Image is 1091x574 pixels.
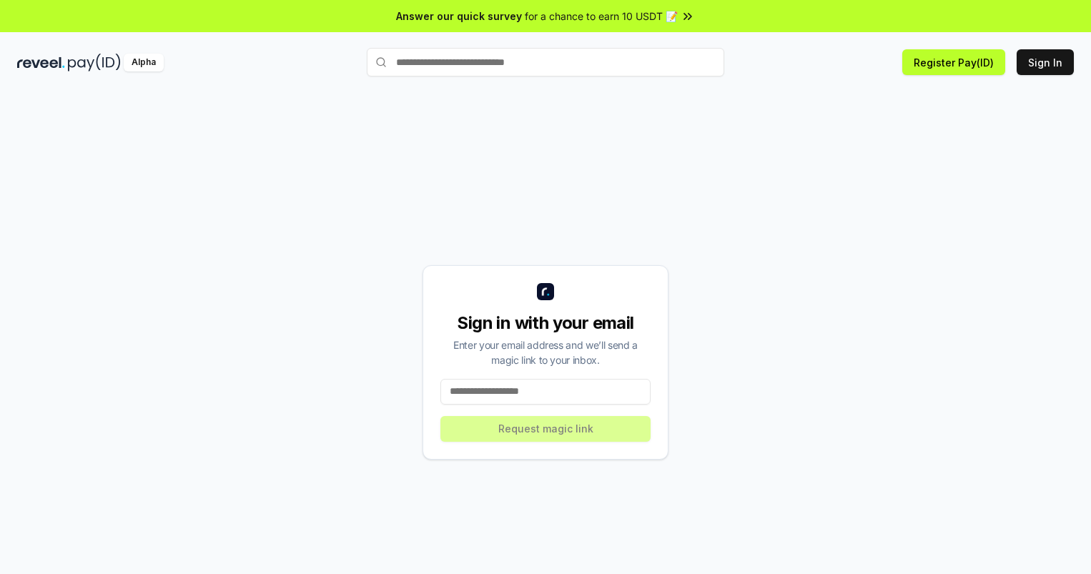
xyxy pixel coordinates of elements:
button: Sign In [1017,49,1074,75]
div: Enter your email address and we’ll send a magic link to your inbox. [440,337,651,367]
span: for a chance to earn 10 USDT 📝 [525,9,678,24]
span: Answer our quick survey [396,9,522,24]
button: Register Pay(ID) [902,49,1005,75]
img: pay_id [68,54,121,71]
div: Alpha [124,54,164,71]
div: Sign in with your email [440,312,651,335]
img: reveel_dark [17,54,65,71]
img: logo_small [537,283,554,300]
